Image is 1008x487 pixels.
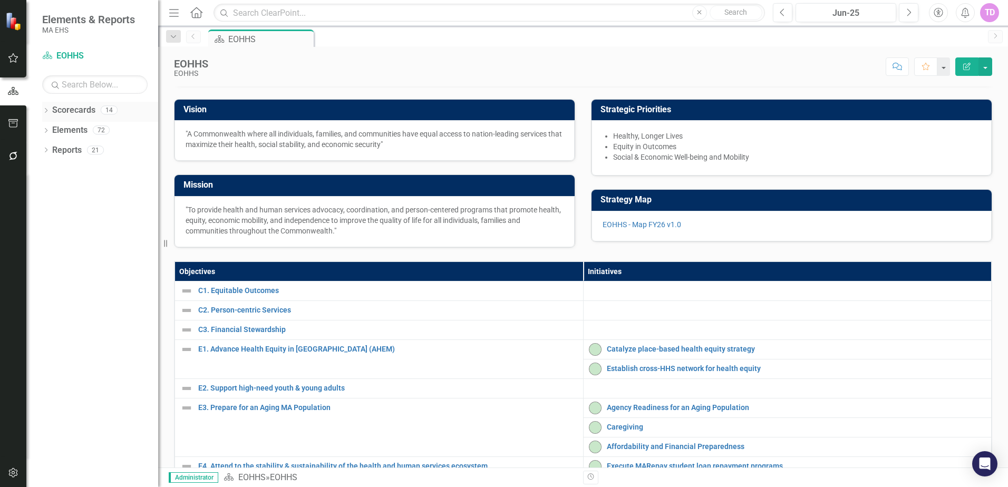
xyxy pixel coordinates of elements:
[183,105,569,114] h3: Vision
[198,287,578,295] a: C1. Equitable Outcomes
[175,300,584,320] td: Double-Click to Edit Right Click for Context Menu
[583,398,992,417] td: Double-Click to Edit Right Click for Context Menu
[198,384,578,392] a: E2. Support high-need youth & young adults
[198,345,578,353] a: E1. Advance Health Equity in [GEOGRAPHIC_DATA] (AHEM)
[180,382,193,395] img: Not Defined
[224,472,575,484] div: »
[583,456,992,476] td: Double-Click to Edit Right Click for Context Menu
[186,129,564,150] p: "A Commonwealth where all individuals, families, and communities have equal access to nation-lead...
[600,105,986,114] h3: Strategic Priorities
[600,195,986,204] h3: Strategy Map
[93,126,110,135] div: 72
[42,50,148,62] a: EOHHS
[607,423,986,431] a: Caregiving
[180,304,193,317] img: Not Defined
[589,343,602,356] img: On-track
[796,3,896,22] button: Jun-25
[583,417,992,437] td: Double-Click to Edit Right Click for Context Menu
[198,404,578,412] a: E3. Prepare for an Aging MA Population
[42,75,148,94] input: Search Below...
[198,462,578,470] a: E4. Attend to the stability & sustainability of the health and human services ecosystem
[174,58,208,70] div: EOHHS
[42,26,135,34] small: MA EHS
[180,343,193,356] img: Not Defined
[603,220,681,229] a: EOHHS - Map FY26 v1.0
[52,144,82,157] a: Reports
[270,472,297,482] div: EOHHS
[589,363,602,375] img: On-track
[607,404,986,412] a: Agency Readiness for an Aging Population
[613,152,981,162] li: Social & Economic Well-being and Mobility
[583,437,992,456] td: Double-Click to Edit Right Click for Context Menu
[710,5,762,20] button: Search
[42,13,135,26] span: Elements & Reports
[607,443,986,451] a: Affordability and Financial Preparedness
[175,281,584,300] td: Double-Click to Edit Right Click for Context Menu
[175,398,584,456] td: Double-Click to Edit Right Click for Context Menu
[174,70,208,77] div: EOHHS
[589,421,602,434] img: On-track
[175,339,584,378] td: Double-Click to Edit Right Click for Context Menu
[52,104,95,116] a: Scorecards
[607,462,986,470] a: Execute MARepay student loan repayment programs
[972,451,997,476] div: Open Intercom Messenger
[175,378,584,398] td: Double-Click to Edit Right Click for Context Menu
[589,460,602,473] img: On-track
[52,124,88,137] a: Elements
[180,285,193,297] img: Not Defined
[589,402,602,414] img: On-track
[238,472,266,482] a: EOHHS
[589,441,602,453] img: On-track
[175,320,584,339] td: Double-Click to Edit Right Click for Context Menu
[180,460,193,473] img: Not Defined
[583,359,992,378] td: Double-Click to Edit Right Click for Context Menu
[607,345,986,353] a: Catalyze place-based health equity strategy
[5,12,24,31] img: ClearPoint Strategy
[799,7,893,20] div: Jun-25
[180,402,193,414] img: Not Defined
[583,339,992,359] td: Double-Click to Edit Right Click for Context Menu
[228,33,311,46] div: EOHHS
[198,326,578,334] a: C3. Financial Stewardship
[198,306,578,314] a: C2. Person-centric Services
[87,145,104,154] div: 21
[180,324,193,336] img: Not Defined
[613,141,981,152] li: Equity in Outcomes
[186,204,564,236] p: "To provide health and human services advocacy, coordination, and person-centered programs that p...
[724,8,747,16] span: Search
[980,3,999,22] button: TD
[101,106,118,115] div: 14
[169,472,218,483] span: Administrator
[613,131,981,141] li: Healthy, Longer Lives
[214,4,765,22] input: Search ClearPoint...
[183,180,569,190] h3: Mission
[607,365,986,373] a: Establish cross-HHS network for health equity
